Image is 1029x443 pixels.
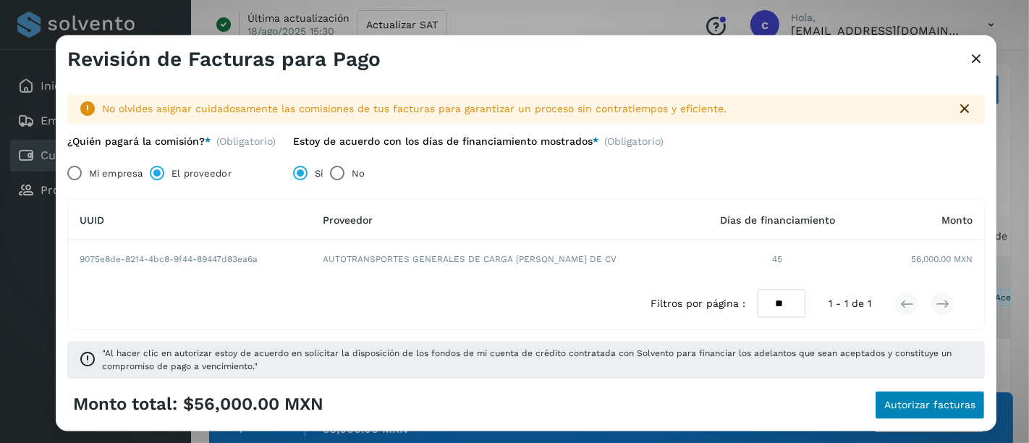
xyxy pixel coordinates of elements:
button: Autorizar facturas [875,390,985,419]
span: (Obligatorio) [604,135,664,153]
label: No [352,159,365,187]
td: AUTOTRANSPORTES GENERALES DE CARGA [PERSON_NAME] DE CV [311,240,694,278]
label: El proveedor [171,159,231,187]
span: 56,000.00 MXN [911,253,973,266]
span: "Al hacer clic en autorizar estoy de acuerdo en solicitar la disposición de los fondos de mi cuen... [102,347,973,373]
td: 45 [694,240,861,278]
span: 1 - 1 de 1 [829,296,871,311]
label: Mi empresa [89,159,143,187]
span: Días de financiamiento [720,214,835,225]
label: Sí [315,159,323,187]
span: Filtros por página : [651,296,746,311]
label: ¿Quién pagará la comisión? [67,135,211,147]
span: UUID [80,214,104,225]
h3: Revisión de Facturas para Pago [67,47,381,72]
span: Proveedor [323,214,373,225]
div: No olvides asignar cuidadosamente las comisiones de tus facturas para garantizar un proceso sin c... [102,101,944,117]
span: Monto total: [73,395,177,415]
td: 9075e8de-8214-4bc8-9f44-89447d83ea6a [68,240,311,278]
span: (Obligatorio) [216,135,276,147]
span: $56,000.00 MXN [183,395,323,415]
label: Estoy de acuerdo con los días de financiamiento mostrados [293,135,598,147]
span: Monto [941,214,973,225]
span: Autorizar facturas [884,400,975,410]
